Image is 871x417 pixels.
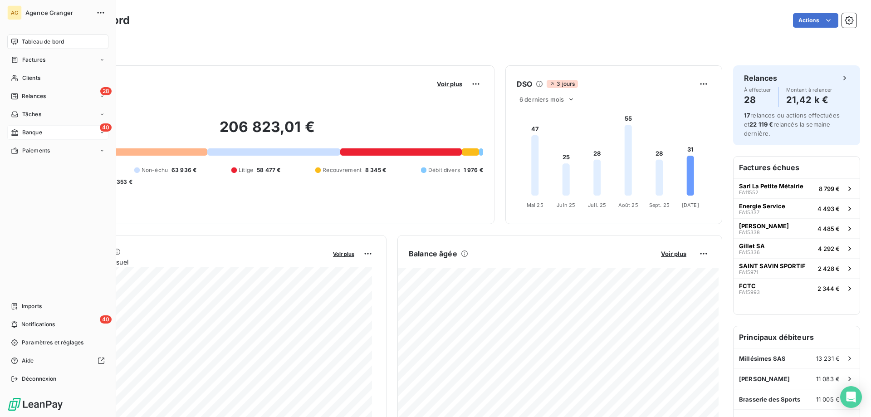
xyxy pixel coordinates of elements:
[171,166,196,174] span: 63 936 €
[25,9,91,16] span: Agence Granger
[464,166,483,174] span: 1 976 €
[517,78,532,89] h6: DSO
[816,355,840,362] span: 13 231 €
[749,121,773,128] span: 22 119 €
[734,178,860,198] button: Sarl La Petite MétairieFA115528 799 €
[22,147,50,155] span: Paiements
[817,285,840,292] span: 2 344 €
[51,118,483,145] h2: 206 823,01 €
[409,248,457,259] h6: Balance âgée
[739,250,760,255] span: FA15336
[744,73,777,83] h6: Relances
[22,302,42,310] span: Imports
[588,202,606,208] tspan: Juil. 25
[519,96,564,103] span: 6 derniers mois
[51,257,327,267] span: Chiffre d'affaires mensuel
[434,80,465,88] button: Voir plus
[734,198,860,218] button: Energie ServiceFA153374 493 €
[142,166,168,174] span: Non-échu
[734,238,860,258] button: Gillet SAFA153364 292 €
[818,245,840,252] span: 4 292 €
[22,38,64,46] span: Tableau de bord
[323,166,362,174] span: Recouvrement
[818,265,840,272] span: 2 428 €
[257,166,280,174] span: 58 477 €
[22,339,83,347] span: Paramètres et réglages
[557,202,575,208] tspan: Juin 25
[739,262,806,270] span: SAINT SAVIN SPORTIF
[744,93,771,107] h4: 28
[739,282,756,289] span: FCTC
[739,210,759,215] span: FA15337
[819,185,840,192] span: 8 799 €
[547,80,577,88] span: 3 jours
[7,397,64,412] img: Logo LeanPay
[739,182,803,190] span: Sarl La Petite Métairie
[739,222,789,230] span: [PERSON_NAME]
[734,326,860,348] h6: Principaux débiteurs
[739,355,786,362] span: Millésimes SAS
[786,93,832,107] h4: 21,42 k €
[786,87,832,93] span: Montant à relancer
[739,270,758,275] span: FA15971
[7,353,108,368] a: Aide
[739,289,760,295] span: FA15993
[333,251,354,257] span: Voir plus
[734,278,860,298] button: FCTCFA159932 344 €
[739,230,760,235] span: FA15338
[682,202,699,208] tspan: [DATE]
[649,202,670,208] tspan: Sept. 25
[21,320,55,329] span: Notifications
[114,178,132,186] span: -353 €
[817,225,840,232] span: 4 485 €
[734,218,860,238] button: [PERSON_NAME]FA153384 485 €
[734,258,860,278] button: SAINT SAVIN SPORTIFFA159712 428 €
[739,396,800,403] span: Brasserie des Sports
[428,166,460,174] span: Débit divers
[739,242,765,250] span: Gillet SA
[22,74,40,82] span: Clients
[527,202,543,208] tspan: Mai 25
[840,386,862,408] div: Open Intercom Messenger
[744,87,771,93] span: À effectuer
[22,110,41,118] span: Tâches
[239,166,253,174] span: Litige
[816,396,840,403] span: 11 005 €
[661,250,686,257] span: Voir plus
[739,202,785,210] span: Energie Service
[817,205,840,212] span: 4 493 €
[100,123,112,132] span: 40
[618,202,638,208] tspan: Août 25
[739,190,758,195] span: FA11552
[22,92,46,100] span: Relances
[100,87,112,95] span: 28
[816,375,840,383] span: 11 083 €
[330,250,357,258] button: Voir plus
[437,80,462,88] span: Voir plus
[658,250,689,258] button: Voir plus
[22,357,34,365] span: Aide
[793,13,838,28] button: Actions
[100,315,112,324] span: 40
[22,375,57,383] span: Déconnexion
[744,112,750,119] span: 17
[744,112,840,137] span: relances ou actions effectuées et relancés la semaine dernière.
[22,56,45,64] span: Factures
[734,157,860,178] h6: Factures échues
[7,5,22,20] div: AG
[739,375,790,383] span: [PERSON_NAME]
[365,166,386,174] span: 8 345 €
[22,128,42,137] span: Banque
